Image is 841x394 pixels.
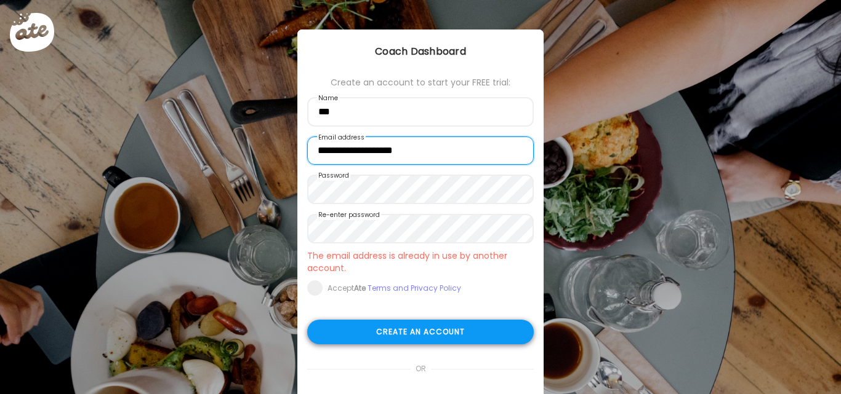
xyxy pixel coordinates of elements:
[307,250,534,274] div: The email address is already in use by another account.
[411,357,431,381] span: or
[317,171,350,181] label: Password
[328,283,461,293] div: Accept
[317,210,381,220] label: Re-enter password
[307,320,534,344] div: Create an account
[297,44,544,59] div: Coach Dashboard
[317,133,366,143] label: Email address
[354,283,366,293] b: Ate
[317,93,339,103] label: Name
[368,283,461,293] a: Terms and Privacy Policy
[307,77,534,87] div: Create an account to start your FREE trial:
